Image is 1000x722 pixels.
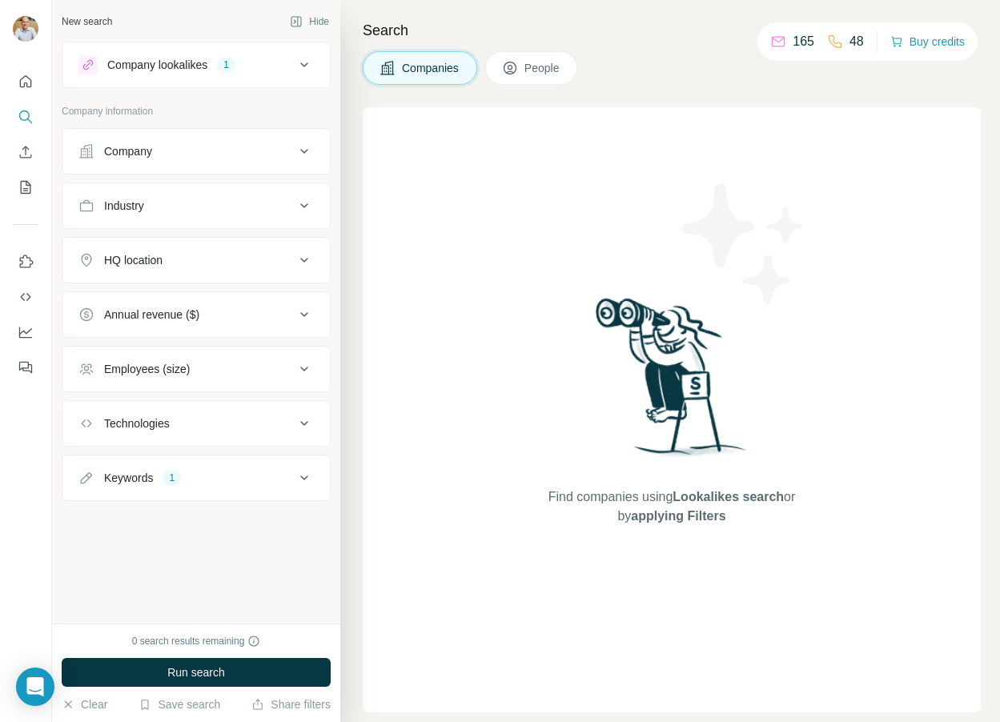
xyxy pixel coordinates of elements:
div: Annual revenue ($) [104,307,199,323]
span: Lookalikes search [673,490,784,503]
div: Employees (size) [104,361,190,377]
span: Find companies using or by [544,487,800,526]
button: HQ location [62,241,330,279]
h4: Search [363,19,981,42]
span: People [524,60,561,76]
img: Avatar [13,16,38,42]
p: 165 [793,32,814,51]
button: Use Surfe API [13,283,38,311]
button: Technologies [62,404,330,443]
p: Company information [62,104,331,118]
button: Search [13,102,38,131]
span: applying Filters [631,509,725,523]
button: Industry [62,187,330,225]
button: Company lookalikes1 [62,46,330,84]
div: 0 search results remaining [132,634,261,648]
img: Surfe Illustration - Stars [672,171,816,315]
button: Quick start [13,67,38,96]
span: Run search [167,664,225,680]
button: My lists [13,173,38,202]
button: Keywords1 [62,459,330,497]
button: Enrich CSV [13,138,38,166]
button: Company [62,132,330,170]
div: Open Intercom Messenger [16,668,54,706]
button: Use Surfe on LinkedIn [13,247,38,276]
p: 48 [849,32,864,51]
span: Companies [402,60,460,76]
div: Company [104,143,152,159]
div: Technologies [104,415,170,431]
button: Clear [62,696,107,712]
button: Annual revenue ($) [62,295,330,334]
div: New search [62,14,112,29]
button: Run search [62,658,331,687]
button: Employees (size) [62,350,330,388]
div: HQ location [104,252,163,268]
button: Save search [139,696,220,712]
button: Share filters [251,696,331,712]
div: Keywords [104,470,153,486]
div: Industry [104,198,144,214]
button: Hide [279,10,340,34]
button: Dashboard [13,318,38,347]
button: Buy credits [890,30,965,53]
div: 1 [163,471,181,485]
img: Surfe Illustration - Woman searching with binoculars [588,294,755,472]
button: Feedback [13,353,38,382]
div: Company lookalikes [107,57,207,73]
div: 1 [217,58,235,72]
